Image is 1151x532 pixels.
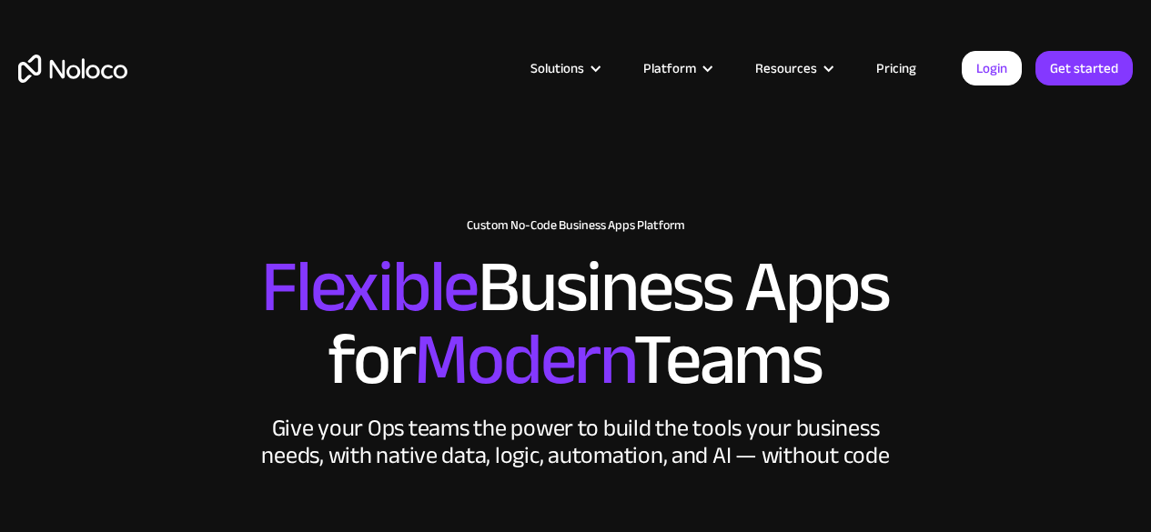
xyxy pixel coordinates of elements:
[508,56,621,80] div: Solutions
[18,55,127,83] a: home
[257,415,894,469] div: Give your Ops teams the power to build the tools your business needs, with native data, logic, au...
[18,218,1133,233] h1: Custom No-Code Business Apps Platform
[414,292,633,427] span: Modern
[621,56,732,80] div: Platform
[853,56,939,80] a: Pricing
[530,56,584,80] div: Solutions
[261,219,478,355] span: Flexible
[755,56,817,80] div: Resources
[1035,51,1133,85] a: Get started
[18,251,1133,396] h2: Business Apps for Teams
[962,51,1022,85] a: Login
[643,56,696,80] div: Platform
[732,56,853,80] div: Resources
